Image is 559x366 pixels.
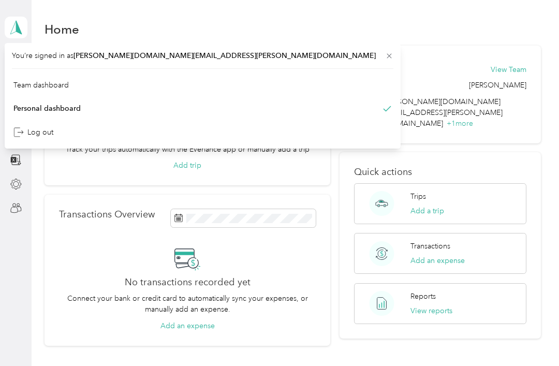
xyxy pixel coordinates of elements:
p: Quick actions [354,167,527,178]
div: Personal dashboard [13,103,81,114]
button: Add a trip [410,206,444,216]
span: [PERSON_NAME][DOMAIN_NAME][EMAIL_ADDRESS][PERSON_NAME][DOMAIN_NAME] [383,97,503,128]
h2: No transactions recorded yet [125,277,251,288]
p: Transactions Overview [59,209,155,220]
h1: Home [45,24,79,35]
button: View reports [410,305,452,316]
button: Add an expense [160,320,215,331]
p: Connect your bank or credit card to automatically sync your expenses, or manually add an expense. [59,293,316,315]
p: Track your trips automatically with the Everlance app or manually add a trip [66,144,310,155]
button: View Team [491,64,526,75]
span: You’re signed in as [12,50,393,61]
p: Reports [410,291,436,302]
p: Transactions [410,241,450,252]
iframe: Everlance-gr Chat Button Frame [501,308,559,366]
span: + 1 more [447,119,473,128]
button: Add an expense [410,255,465,266]
span: [PERSON_NAME][DOMAIN_NAME][EMAIL_ADDRESS][PERSON_NAME][DOMAIN_NAME] [73,51,376,60]
p: Trips [410,191,426,202]
button: Add trip [173,160,201,171]
div: Log out [13,127,53,138]
div: Team dashboard [13,80,69,91]
span: [PERSON_NAME] [469,80,526,91]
